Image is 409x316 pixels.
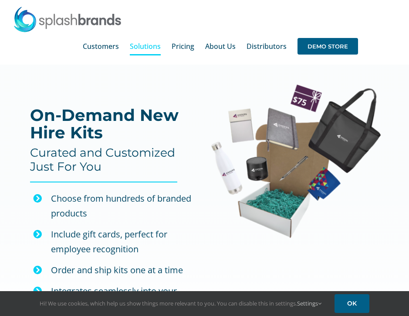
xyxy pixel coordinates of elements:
[51,191,194,221] div: Choose from hundreds of branded products
[335,294,369,313] a: OK
[40,299,321,307] span: Hi! We use cookies, which help us show things more relevant to you. You can disable this in setti...
[205,43,236,50] span: About Us
[211,84,381,238] img: Anders New Hire Kit Web Image-01
[297,38,358,55] span: DEMO STORE
[83,32,369,60] nav: Main Menu
[51,284,194,313] p: Integrates seamlessly into your employee store
[83,32,119,60] a: Customers
[30,146,194,174] h4: Curated and Customized Just For You
[172,43,194,50] span: Pricing
[51,263,194,278] p: Order and ship kits one at a time
[30,106,194,141] h2: On-Demand New Hire Kits
[130,43,161,50] span: Solutions
[247,32,287,60] a: Distributors
[51,227,194,257] div: Include gift cards, perfect for employee recognition
[297,32,358,60] a: DEMO STORE
[83,43,119,50] span: Customers
[13,6,122,32] img: SplashBrands.com Logo
[172,32,194,60] a: Pricing
[247,43,287,50] span: Distributors
[297,299,321,307] a: Settings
